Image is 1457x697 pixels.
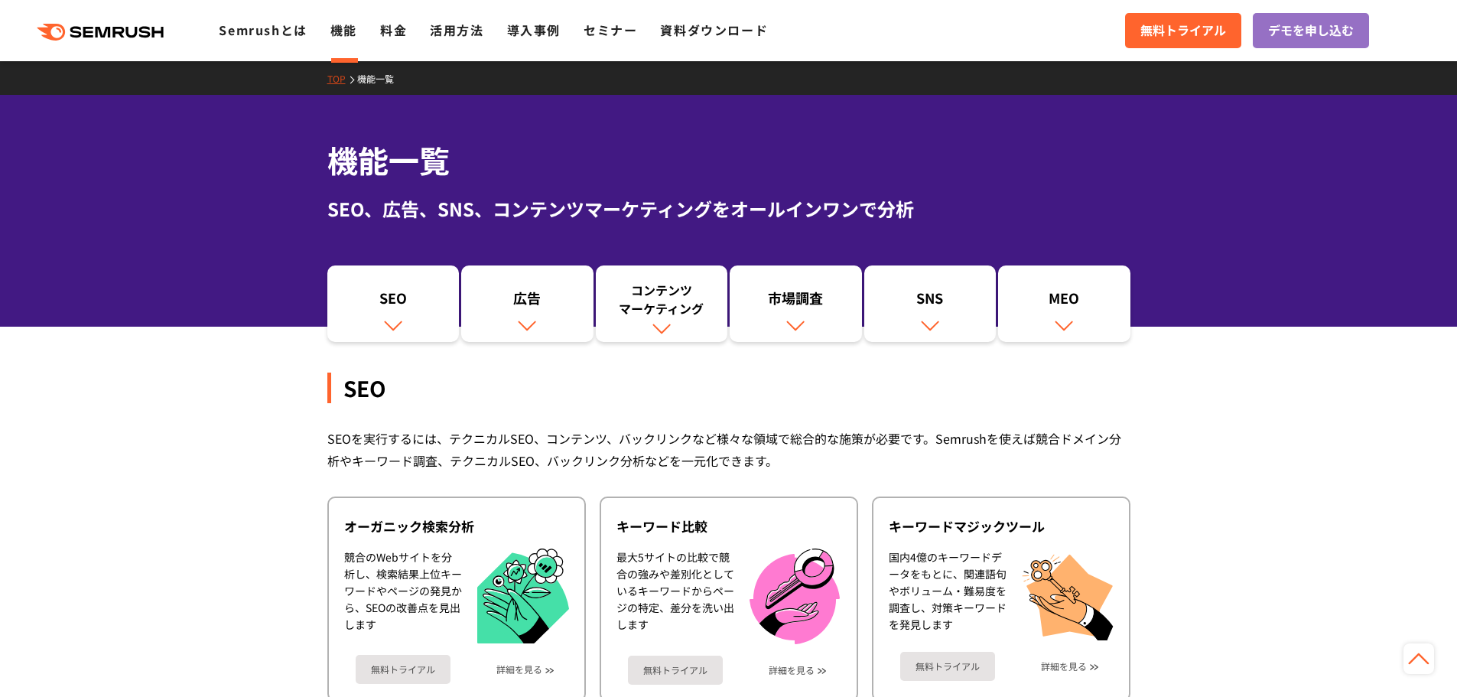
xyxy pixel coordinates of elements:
[356,655,450,684] a: 無料トライアル
[872,288,989,314] div: SNS
[900,652,995,681] a: 無料トライアル
[335,288,452,314] div: SEO
[327,138,1130,183] h1: 機能一覧
[1268,21,1354,41] span: デモを申し込む
[998,265,1130,342] a: MEO
[327,195,1130,223] div: SEO、広告、SNS、コンテンツマーケティングをオールインワンで分析
[769,665,815,676] a: 詳細を見る
[616,549,734,644] div: 最大5サイトの比較で競合の強みや差別化としているキーワードからページの特定、差分を洗い出します
[327,72,357,85] a: TOP
[327,373,1130,403] div: SEO
[1140,21,1226,41] span: 無料トライアル
[730,265,862,342] a: 市場調査
[477,549,569,644] img: オーガニック検索分析
[219,21,307,39] a: Semrushとは
[750,549,840,644] img: キーワード比較
[507,21,561,39] a: 導入事例
[1006,288,1123,314] div: MEO
[344,549,462,644] div: 競合のWebサイトを分析し、検索結果上位キーワードやページの発見から、SEOの改善点を見出します
[889,549,1007,640] div: 国内4億のキーワードデータをもとに、関連語句やボリューム・難易度を調査し、対策キーワードを発見します
[1041,661,1087,672] a: 詳細を見る
[889,517,1114,536] div: キーワードマジックツール
[864,265,997,342] a: SNS
[380,21,407,39] a: 料金
[1125,13,1241,48] a: 無料トライアル
[496,664,542,675] a: 詳細を見る
[327,428,1130,472] div: SEOを実行するには、テクニカルSEO、コンテンツ、バックリンクなど様々な領域で総合的な施策が必要です。Semrushを使えば競合ドメイン分析やキーワード調査、テクニカルSEO、バックリンク分析...
[330,21,357,39] a: 機能
[737,288,854,314] div: 市場調査
[584,21,637,39] a: セミナー
[344,517,569,536] div: オーガニック検索分析
[660,21,768,39] a: 資料ダウンロード
[327,265,460,342] a: SEO
[357,72,405,85] a: 機能一覧
[1022,549,1114,640] img: キーワードマジックツール
[628,656,723,685] a: 無料トライアル
[430,21,483,39] a: 活用方法
[603,281,720,318] div: コンテンツ マーケティング
[596,265,728,342] a: コンテンツマーケティング
[469,288,586,314] div: 広告
[1253,13,1369,48] a: デモを申し込む
[461,265,594,342] a: 広告
[616,517,841,536] div: キーワード比較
